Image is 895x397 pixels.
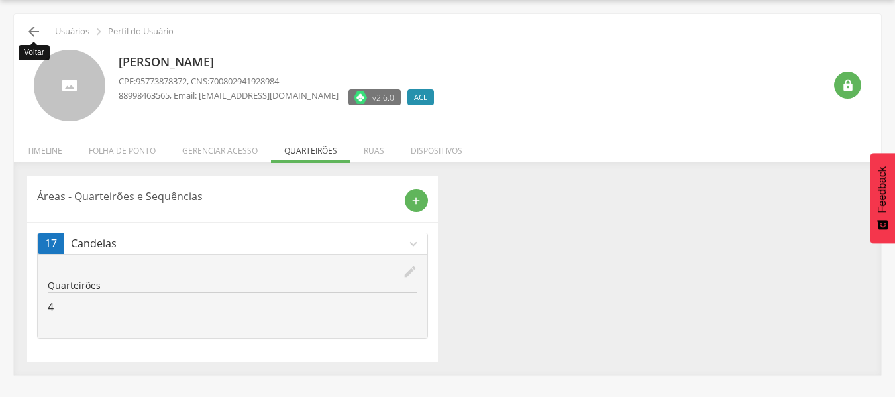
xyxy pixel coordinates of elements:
[841,79,855,92] i: 
[55,27,89,37] p: Usuários
[119,54,441,71] p: [PERSON_NAME]
[14,132,76,163] li: Timeline
[108,27,174,37] p: Perfil do Usuário
[37,189,395,204] p: Áreas - Quarteirões e Sequências
[350,132,397,163] li: Ruas
[119,89,170,101] span: 88998463565
[136,75,187,87] span: 95773878372
[91,25,106,39] i: 
[876,166,888,213] span: Feedback
[169,132,271,163] li: Gerenciar acesso
[26,24,42,40] i: 
[414,92,427,103] span: ACE
[48,300,417,315] p: 4
[119,75,441,87] p: CPF: , CNS:
[403,264,417,279] i: edit
[19,45,50,60] div: Voltar
[38,233,427,254] a: 17Candeiasexpand_more
[406,237,421,251] i: expand_more
[372,91,394,104] span: v2.6.0
[71,236,406,251] p: Candeias
[397,132,476,163] li: Dispositivos
[119,89,339,102] p: , Email: [EMAIL_ADDRESS][DOMAIN_NAME]
[410,195,422,207] i: add
[209,75,279,87] span: 700802941928984
[45,236,57,251] span: 17
[76,132,169,163] li: Folha de ponto
[48,279,417,292] p: Quarteirões
[870,153,895,243] button: Feedback - Mostrar pesquisa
